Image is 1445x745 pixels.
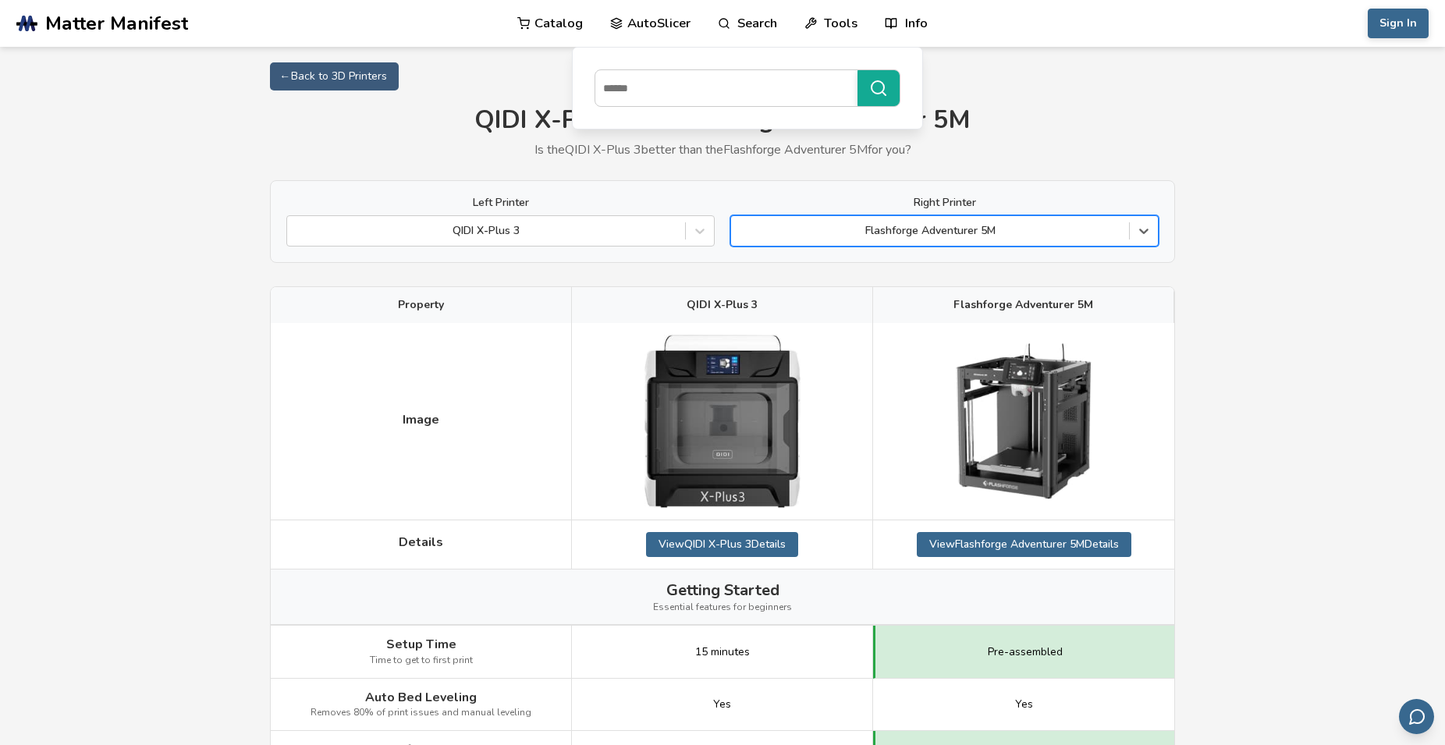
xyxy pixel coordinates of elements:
img: Flashforge Adventurer 5M [946,343,1102,499]
span: Image [403,413,439,427]
label: Right Printer [730,197,1159,209]
span: 15 minutes [695,646,750,658]
label: Left Printer [286,197,715,209]
h1: QIDI X-Plus 3 vs Flashforge Adventurer 5M [270,106,1175,135]
a: ViewFlashforge Adventurer 5MDetails [917,532,1131,557]
span: Removes 80% of print issues and manual leveling [311,708,531,718]
span: Getting Started [666,581,779,599]
span: Time to get to first print [370,655,473,666]
span: Details [399,535,443,549]
a: ← Back to 3D Printers [270,62,399,90]
button: Send feedback via email [1399,699,1434,734]
span: Yes [1015,698,1033,711]
span: Pre-assembled [988,646,1063,658]
input: QIDI X-Plus 3 [295,225,298,237]
img: QIDI X-Plus 3 [644,335,801,507]
span: Flashforge Adventurer 5M [953,299,1093,311]
span: Auto Bed Leveling [365,690,477,704]
span: Matter Manifest [45,12,188,34]
span: Essential features for beginners [653,602,792,613]
a: ViewQIDI X-Plus 3Details [646,532,798,557]
span: Yes [713,698,731,711]
span: Property [398,299,444,311]
button: Sign In [1368,9,1429,38]
p: Is the QIDI X-Plus 3 better than the Flashforge Adventurer 5M for you? [270,143,1175,157]
span: Setup Time [386,637,456,651]
span: QIDI X-Plus 3 [687,299,758,311]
